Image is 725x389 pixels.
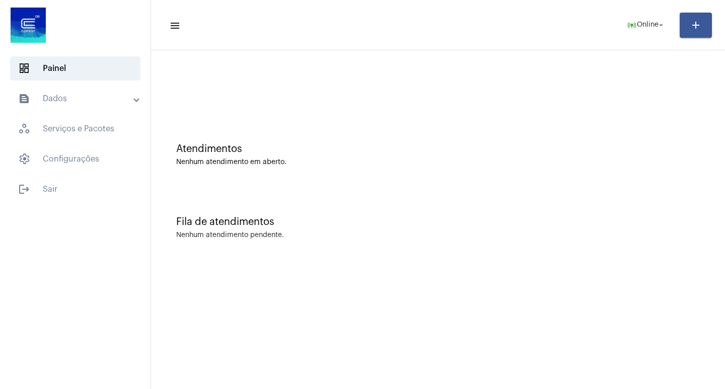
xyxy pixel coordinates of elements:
[176,143,700,154] div: Atendimentos
[8,5,48,45] img: d4669ae0-8c07-2337-4f67-34b0df7f5ae4.jpeg
[18,123,30,135] span: sidenav icon
[176,159,700,166] div: Nenhum atendimento em aberto.
[176,231,284,239] div: Nenhum atendimento pendente.
[621,15,672,35] button: Online
[18,62,30,74] span: sidenav icon
[176,216,700,227] div: Fila de atendimentos
[10,117,140,141] span: Serviços e Pacotes
[690,19,702,31] mat-icon: add
[10,147,140,171] span: Configurações
[169,20,179,32] mat-icon: sidenav icon
[657,21,666,30] mat-icon: arrow_drop_down
[6,87,151,111] mat-expansion-panel-header: sidenav iconDados
[627,20,637,30] mat-icon: online_prediction
[10,177,140,201] span: Sair
[18,93,134,105] mat-panel-title: Dados
[18,153,30,165] span: sidenav icon
[18,183,30,195] mat-icon: sidenav icon
[18,93,30,105] mat-icon: sidenav icon
[637,22,659,29] span: Online
[10,56,140,81] span: Painel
